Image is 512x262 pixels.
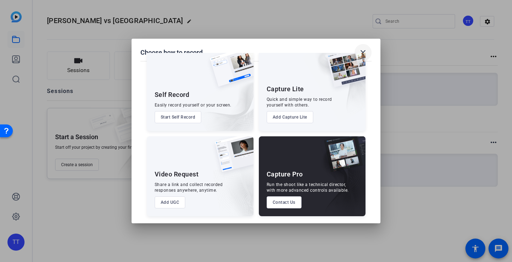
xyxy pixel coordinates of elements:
[155,170,199,179] div: Video Request
[267,196,302,208] button: Contact Us
[140,48,203,57] h1: Choose how to record
[209,136,254,179] img: ugc-content.png
[313,145,366,216] img: embarkstudio-capture-pro.png
[155,182,223,193] div: Share a link and collect recorded responses anywhere, anytime.
[155,196,186,208] button: Add UGC
[267,170,303,179] div: Capture Pro
[212,158,254,216] img: embarkstudio-ugc-content.png
[155,102,231,108] div: Easily record yourself or your screen.
[267,97,332,108] div: Quick and simple way to record yourself with others.
[319,136,366,180] img: capture-pro.png
[321,51,366,94] img: capture-lite.png
[204,51,254,94] img: self-record.png
[192,66,254,131] img: embarkstudio-self-record.png
[267,85,304,93] div: Capture Lite
[267,111,313,123] button: Add Capture Lite
[302,51,366,122] img: embarkstudio-capture-lite.png
[267,182,349,193] div: Run the shoot like a technical director, with more advanced controls available.
[359,48,367,57] mat-icon: close
[155,111,202,123] button: Start Self Record
[155,91,190,99] div: Self Record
